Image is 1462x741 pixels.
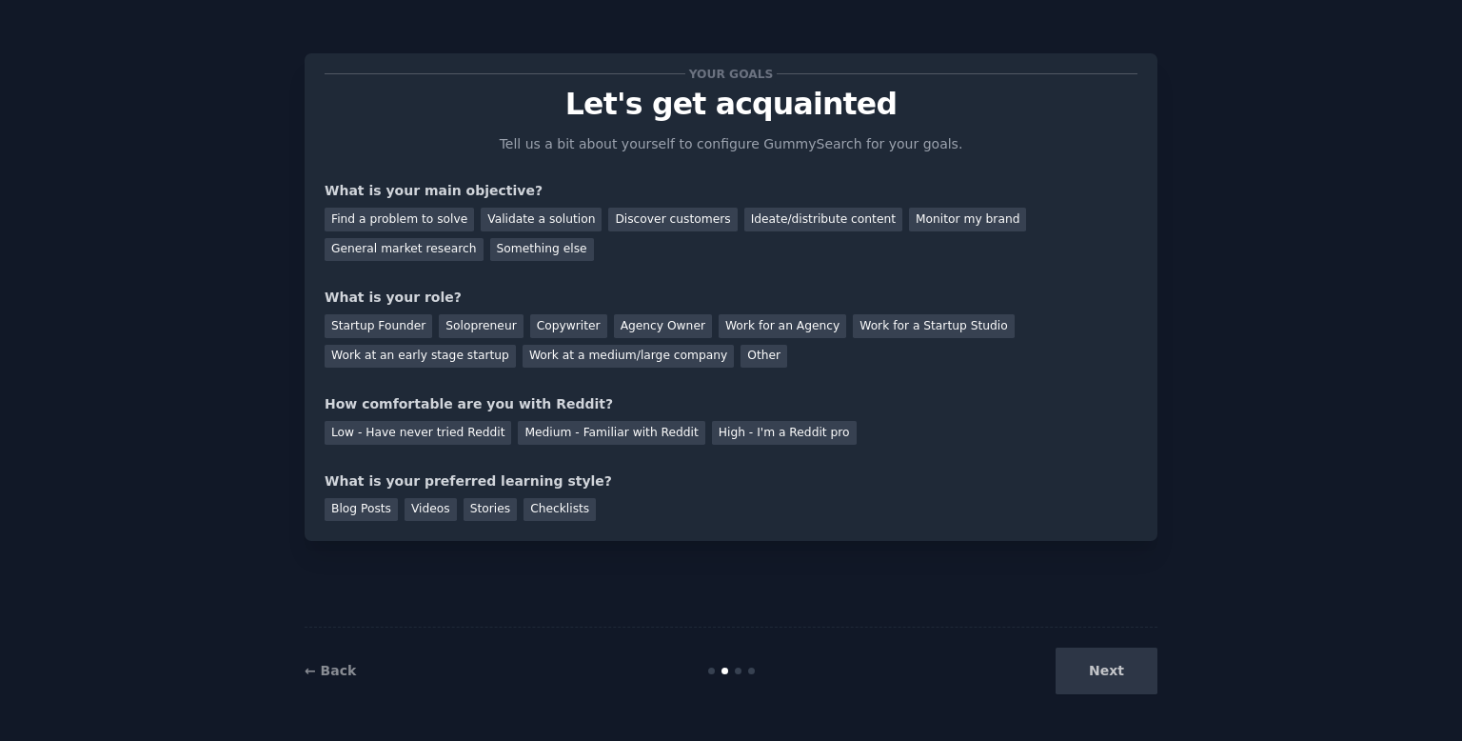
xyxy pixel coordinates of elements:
div: Ideate/distribute content [744,208,902,231]
div: Work at a medium/large company [523,345,734,369]
div: What is your main objective? [325,181,1137,201]
div: Videos [405,498,457,522]
div: Checklists [524,498,596,522]
p: Let's get acquainted [325,88,1137,121]
span: Your goals [685,64,777,84]
div: Validate a solution [481,208,602,231]
div: Low - Have never tried Reddit [325,421,511,445]
div: Solopreneur [439,314,523,338]
div: Other [741,345,787,369]
div: Stories [464,498,517,522]
div: Blog Posts [325,498,398,522]
div: How comfortable are you with Reddit? [325,394,1137,414]
div: Monitor my brand [909,208,1026,231]
div: Agency Owner [614,314,712,338]
div: Find a problem to solve [325,208,474,231]
div: What is your preferred learning style? [325,471,1137,491]
div: Medium - Familiar with Reddit [518,421,704,445]
div: Discover customers [608,208,737,231]
div: Copywriter [530,314,607,338]
div: Work at an early stage startup [325,345,516,369]
div: High - I'm a Reddit pro [712,421,857,445]
div: Work for an Agency [719,314,846,338]
a: ← Back [305,663,356,678]
div: What is your role? [325,288,1137,308]
div: General market research [325,238,484,262]
div: Startup Founder [325,314,432,338]
div: Work for a Startup Studio [853,314,1014,338]
div: Something else [490,238,594,262]
p: Tell us a bit about yourself to configure GummySearch for your goals. [491,134,971,154]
